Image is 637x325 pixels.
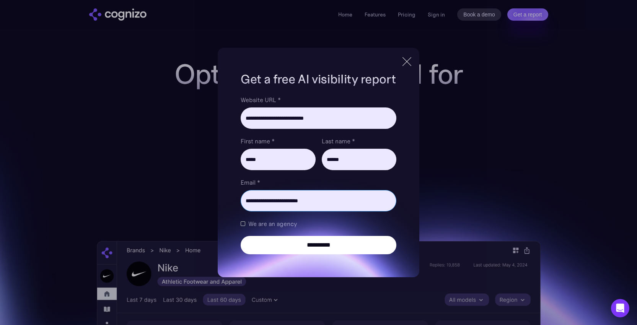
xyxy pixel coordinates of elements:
label: Website URL * [241,95,396,104]
h1: Get a free AI visibility report [241,71,396,88]
div: Open Intercom Messenger [611,299,629,317]
label: First name * [241,136,315,146]
label: Email * [241,178,396,187]
span: We are an agency [248,219,297,228]
form: Brand Report Form [241,95,396,254]
label: Last name * [322,136,396,146]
